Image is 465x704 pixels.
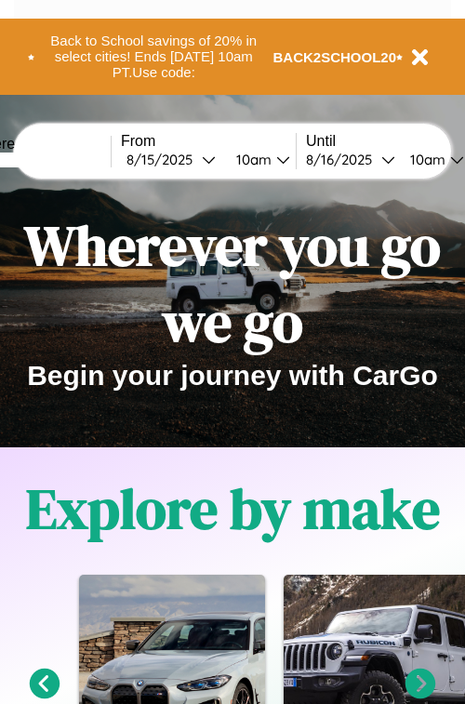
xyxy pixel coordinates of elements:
div: 10am [227,151,276,168]
button: 10am [221,150,296,169]
button: Back to School savings of 20% in select cities! Ends [DATE] 10am PT.Use code: [34,28,273,86]
div: 8 / 16 / 2025 [306,151,381,168]
h1: Explore by make [26,471,440,547]
button: 8/15/2025 [121,150,221,169]
b: BACK2SCHOOL20 [273,49,397,65]
div: 8 / 15 / 2025 [126,151,202,168]
label: From [121,133,296,150]
div: 10am [401,151,450,168]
